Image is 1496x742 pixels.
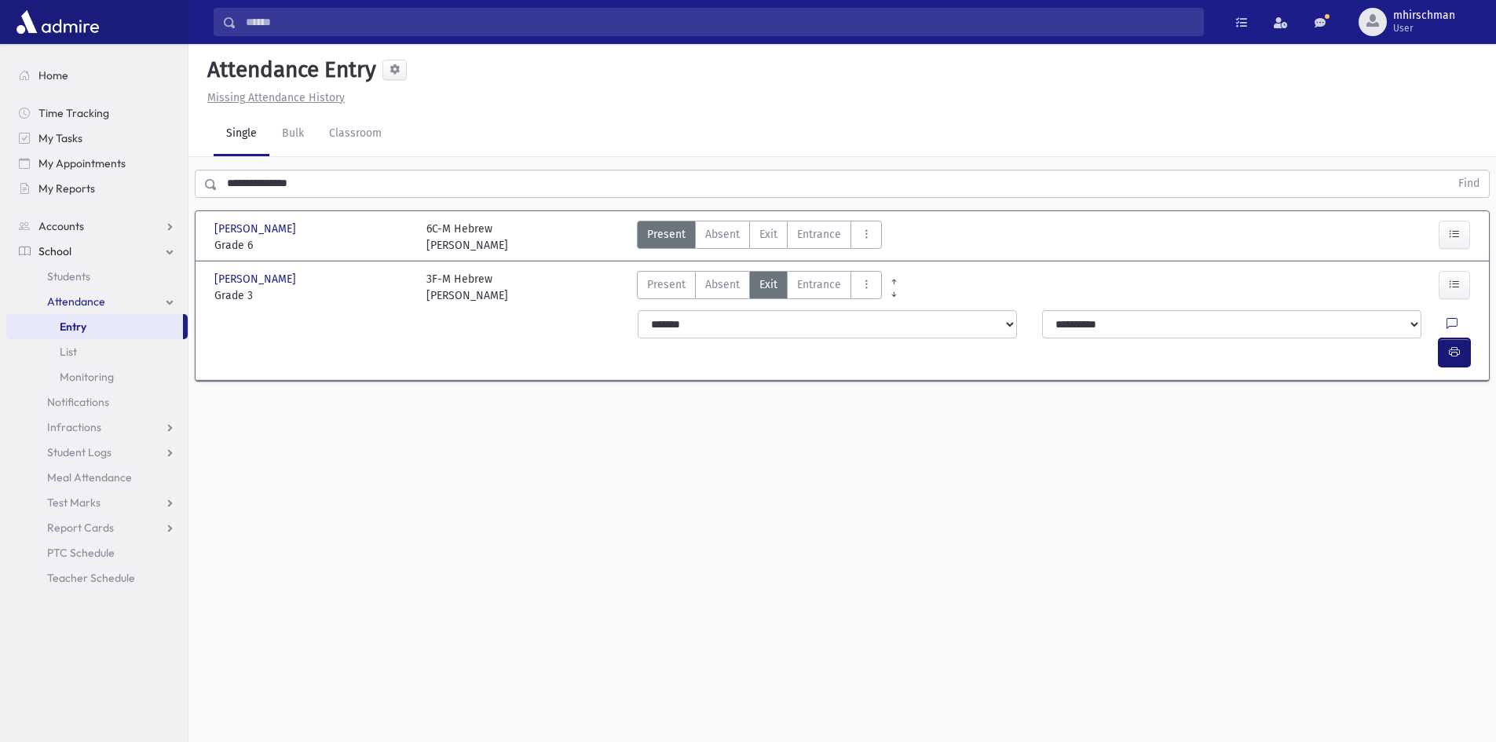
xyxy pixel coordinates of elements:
a: PTC Schedule [6,540,188,565]
span: My Tasks [38,131,82,145]
a: Single [214,112,269,156]
a: Bulk [269,112,316,156]
a: Student Logs [6,440,188,465]
span: PTC Schedule [47,546,115,560]
a: My Reports [6,176,188,201]
span: Home [38,68,68,82]
a: Infractions [6,415,188,440]
span: Present [647,276,686,293]
span: Attendance [47,294,105,309]
span: User [1393,22,1455,35]
span: Monitoring [60,370,114,384]
a: School [6,239,188,264]
span: Time Tracking [38,106,109,120]
span: [PERSON_NAME] [214,271,299,287]
h5: Attendance Entry [201,57,376,83]
span: Absent [705,276,740,293]
a: Meal Attendance [6,465,188,490]
div: AttTypes [637,271,882,304]
span: Infractions [47,420,101,434]
span: Absent [705,226,740,243]
span: Exit [759,226,777,243]
span: My Appointments [38,156,126,170]
span: Test Marks [47,495,101,510]
a: Classroom [316,112,394,156]
div: 3F-M Hebrew [PERSON_NAME] [426,271,508,304]
button: Find [1449,170,1489,197]
span: List [60,345,77,359]
a: Monitoring [6,364,188,389]
a: Home [6,63,188,88]
a: Notifications [6,389,188,415]
input: Search [236,8,1203,36]
span: Grade 3 [214,287,411,304]
span: Accounts [38,219,84,233]
div: AttTypes [637,221,882,254]
div: 6C-M Hebrew [PERSON_NAME] [426,221,508,254]
span: Grade 6 [214,237,411,254]
a: Students [6,264,188,289]
span: School [38,244,71,258]
span: Report Cards [47,521,114,535]
img: AdmirePro [13,6,103,38]
a: List [6,339,188,364]
span: Teacher Schedule [47,571,135,585]
span: Exit [759,276,777,293]
a: Test Marks [6,490,188,515]
a: Entry [6,314,183,339]
span: Entrance [797,276,841,293]
a: Report Cards [6,515,188,540]
span: Student Logs [47,445,112,459]
span: Students [47,269,90,283]
span: mhirschman [1393,9,1455,22]
a: Missing Attendance History [201,91,345,104]
span: Entry [60,320,86,334]
u: Missing Attendance History [207,91,345,104]
span: My Reports [38,181,95,196]
a: Accounts [6,214,188,239]
a: My Appointments [6,151,188,176]
span: Entrance [797,226,841,243]
a: Teacher Schedule [6,565,188,590]
span: [PERSON_NAME] [214,221,299,237]
a: Time Tracking [6,101,188,126]
a: Attendance [6,289,188,314]
a: My Tasks [6,126,188,151]
span: Meal Attendance [47,470,132,484]
span: Notifications [47,395,109,409]
span: Present [647,226,686,243]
